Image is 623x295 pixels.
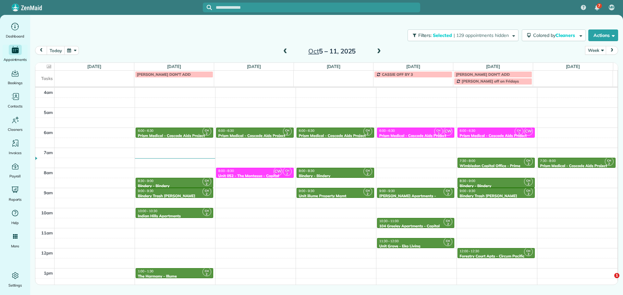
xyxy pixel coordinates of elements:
[364,191,372,197] small: 2
[444,127,452,136] span: CW
[524,251,532,257] small: 2
[446,239,450,243] span: CH
[285,129,289,132] span: CH
[205,129,209,132] span: CH
[299,169,314,173] span: 8:00 - 8:30
[444,191,452,197] small: 2
[138,214,211,218] div: Indian Hills Apartments
[526,159,531,162] span: CH
[203,191,211,197] small: 2
[556,32,576,38] span: Cleaners
[526,189,531,192] span: CH
[138,184,211,188] div: Bindery - Bindery
[205,209,209,212] span: CH
[41,230,53,235] span: 11am
[299,129,314,133] span: 6:00 - 6:30
[3,68,28,86] a: Bookings
[364,171,372,177] small: 2
[607,159,611,162] span: CH
[8,126,22,133] span: Cleaners
[444,241,452,247] small: 2
[8,282,22,289] span: Settings
[533,32,577,38] span: Colored by
[299,194,372,198] div: Unit illume Property Mgmt
[590,1,604,15] div: 7 unread notifications
[207,5,212,10] svg: Focus search
[379,129,395,133] span: 6:00 - 6:30
[614,273,619,278] span: 1
[379,244,453,248] div: Unit Grove - Eko Living
[382,72,413,77] span: CASSIE OFF BY 3
[540,159,556,163] span: 7:30 - 8:00
[203,271,211,278] small: 2
[3,185,28,203] a: Reports
[41,250,53,255] span: 12pm
[517,129,521,132] span: CH
[526,179,531,182] span: CH
[433,32,452,38] span: Selected
[408,29,519,41] button: Filters: Selected | 129 appointments hidden
[522,29,586,41] button: Colored byCleaners
[283,171,291,177] small: 2
[8,103,22,109] span: Contacts
[203,5,212,10] button: Focus search
[366,169,370,172] span: CH
[11,243,19,249] span: More
[526,249,531,253] span: CH
[379,194,453,203] div: [PERSON_NAME] Apartments - [PERSON_NAME] & [PERSON_NAME]
[459,254,533,258] div: Forestry Court Apts - Circum Pacific
[9,173,21,179] span: Payroll
[291,48,373,55] h2: 5 – 11, 2025
[379,224,453,233] div: 104 Greeley Apartments - Capital Property Management
[44,110,53,115] span: 5am
[44,190,53,195] span: 9am
[35,46,47,55] button: prev
[364,131,372,137] small: 2
[327,64,341,69] a: [DATE]
[524,161,532,167] small: 2
[540,164,614,168] div: Prism Medical - Cascade Aids Project
[609,5,615,10] span: MH
[44,130,53,135] span: 6am
[44,90,53,95] span: 4am
[218,133,292,138] div: Prism Medical - Cascade Aids Project
[3,115,28,133] a: Cleaners
[299,189,314,193] span: 9:00 - 9:30
[299,174,372,178] div: Bindery - Bindery
[456,72,510,77] span: [PERSON_NAME] DON'T ADD
[87,64,101,69] a: [DATE]
[459,184,533,188] div: Bindery - Bindery
[404,29,519,41] a: Filters: Selected | 129 appointments hidden
[218,169,234,173] span: 8:00 - 8:30
[6,33,24,40] span: Dashboard
[3,21,28,40] a: Dashboard
[3,208,28,226] a: Help
[524,127,533,136] span: CW
[366,189,370,192] span: CH
[218,129,234,133] span: 6:00 - 6:30
[8,80,23,86] span: Bookings
[379,239,399,243] span: 11:30 - 12:00
[585,46,606,55] button: Week
[274,167,282,176] span: CW
[460,129,475,133] span: 6:00 - 6:30
[44,150,53,155] span: 7am
[446,219,450,222] span: CH
[9,196,22,203] span: Reports
[379,189,395,193] span: 9:00 - 9:30
[3,161,28,179] a: Payroll
[44,170,53,175] span: 8am
[203,211,211,217] small: 2
[138,269,153,273] span: 1:00 - 1:30
[205,269,209,273] span: CH
[3,138,28,156] a: Invoices
[4,56,27,63] span: Appointments
[379,219,399,223] span: 10:30 - 11:00
[446,189,450,192] span: CH
[138,133,211,138] div: Prism Medical - Cascade Aids Project
[454,32,509,38] span: | 129 appointments hidden
[598,3,600,8] span: 7
[218,174,292,178] div: Unit 052 - The Montessa - Capital
[44,270,53,276] span: 1pm
[41,210,53,215] span: 10am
